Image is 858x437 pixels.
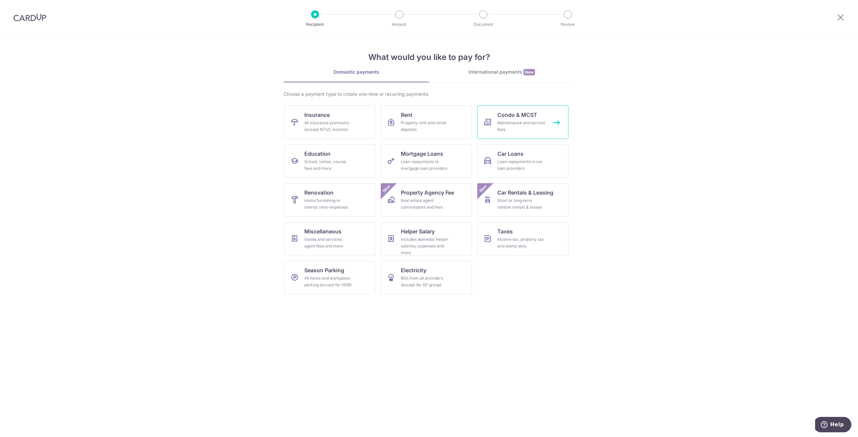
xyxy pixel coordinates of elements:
div: All home and workplace parking (except for HDB) [304,275,353,288]
iframe: Opens a widget where you can find more information [815,417,851,434]
p: Recipient [290,21,340,28]
span: Help [15,5,29,11]
p: Amount [374,21,424,28]
span: Car Loans [497,150,524,158]
span: New [381,183,392,194]
a: EducationSchool, tuition, course fees and more [284,144,375,178]
span: Taxes [497,227,513,235]
a: TaxesIncome tax, property tax and stamp duty [477,222,568,256]
span: Helper Salary [401,227,435,235]
p: Document [458,21,508,28]
div: Home furnishing or interior reno-expenses [304,197,353,211]
div: Loan repayments to mortgage loan providers [401,158,449,172]
a: RentProperty rent and rental deposits [381,105,472,139]
span: Renovation [304,189,333,197]
span: Insurance [304,111,330,119]
span: New [524,69,535,75]
div: Includes domestic helper salaries, expenses and more [401,236,449,256]
span: Condo & MCST [497,111,537,119]
p: Review [543,21,593,28]
a: Condo & MCSTMaintenance and service fees [477,105,568,139]
a: Season ParkingAll home and workplace parking (except for HDB) [284,261,375,294]
div: Income tax, property tax and stamp duty [497,236,546,249]
div: Choose a payment type to create one-time or recurring payments. [284,91,574,97]
div: School, tuition, course fees and more [304,158,353,172]
span: Mortgage Loans [401,150,443,158]
a: MiscellaneousGoods and services, agent fees and more [284,222,375,256]
div: Goods and services, agent fees and more [304,236,353,249]
div: All insurance premiums (except NTUC Income) [304,120,353,133]
span: New [478,183,489,194]
div: Loan repayments to car loan providers [497,158,546,172]
a: Car LoansLoan repayments to car loan providers [477,144,568,178]
div: Property rent and rental deposits [401,120,449,133]
div: Domestic payments [284,69,429,75]
a: ElectricityBills from all providers (except for SP group) [381,261,472,294]
div: Bills from all providers (except for SP group) [401,275,449,288]
a: InsuranceAll insurance premiums (except NTUC Income) [284,105,375,139]
div: International payments [429,69,574,76]
span: Property Agency Fee [401,189,454,197]
h4: What would you like to pay for? [284,51,574,63]
a: Helper SalaryIncludes domestic helper salaries, expenses and more [381,222,472,256]
a: RenovationHome furnishing or interior reno-expenses [284,183,375,217]
a: Mortgage LoansLoan repayments to mortgage loan providers [381,144,472,178]
div: Maintenance and service fees [497,120,546,133]
span: Electricity [401,266,426,274]
div: Short or long‑term vehicle rentals & leases [497,197,546,211]
img: CardUp [13,13,46,21]
a: Property Agency FeeReal estate agent commissions and feesNew [381,183,472,217]
span: Rent [401,111,413,119]
span: Car Rentals & Leasing [497,189,553,197]
span: Season Parking [304,266,344,274]
div: Real estate agent commissions and fees [401,197,449,211]
span: Education [304,150,330,158]
a: Car Rentals & LeasingShort or long‑term vehicle rentals & leasesNew [477,183,568,217]
span: Miscellaneous [304,227,342,235]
